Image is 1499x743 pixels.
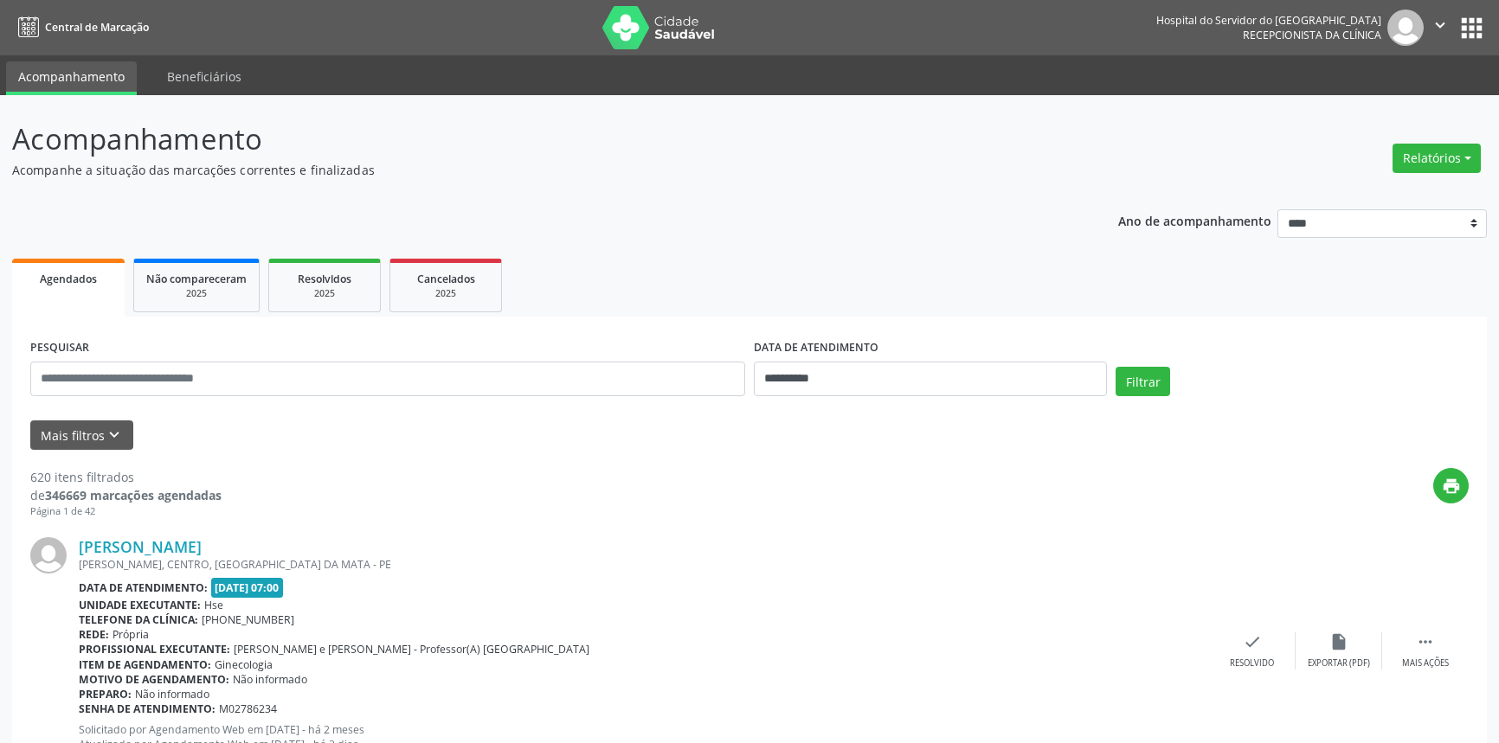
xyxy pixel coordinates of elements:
button: apps [1457,13,1487,43]
b: Unidade executante: [79,598,201,612]
span: Não compareceram [146,272,247,286]
button: print [1433,468,1469,503]
div: 2025 [402,287,489,300]
b: Preparo: [79,687,132,701]
p: Acompanhamento [12,118,1045,161]
b: Profissional executante: [79,642,230,657]
span: M02786234 [219,701,277,716]
i:  [1431,16,1450,35]
span: Ginecologia [215,657,273,672]
div: [PERSON_NAME], CENTRO, [GEOGRAPHIC_DATA] DA MATA - PE [79,557,1209,572]
b: Rede: [79,627,109,642]
span: Agendados [40,272,97,286]
b: Item de agendamento: [79,657,211,672]
div: Exportar (PDF) [1308,657,1370,669]
i: check [1243,632,1262,651]
div: Hospital do Servidor do [GEOGRAPHIC_DATA] [1156,13,1381,28]
a: Central de Marcação [12,13,149,42]
i:  [1416,632,1435,651]
div: 2025 [281,287,368,300]
div: Mais ações [1402,657,1449,669]
div: Resolvido [1230,657,1274,669]
img: img [30,537,67,573]
span: Não informado [233,672,307,687]
span: Não informado [135,687,209,701]
b: Senha de atendimento: [79,701,216,716]
div: 2025 [146,287,247,300]
label: PESQUISAR [30,335,89,362]
div: 620 itens filtrados [30,468,222,486]
button: Filtrar [1116,367,1170,396]
span: Própria [113,627,149,642]
p: Acompanhe a situação das marcações correntes e finalizadas [12,161,1045,179]
span: [PHONE_NUMBER] [202,612,294,627]
span: [PERSON_NAME] e [PERSON_NAME] - Professor(A) [GEOGRAPHIC_DATA] [234,642,589,657]
span: Hse [204,598,223,612]
p: Ano de acompanhamento [1118,209,1271,231]
img: img [1387,10,1424,46]
label: DATA DE ATENDIMENTO [754,335,878,362]
span: Central de Marcação [45,20,149,35]
i: print [1442,477,1461,496]
button: Relatórios [1393,144,1481,173]
button:  [1424,10,1457,46]
span: Recepcionista da clínica [1243,28,1381,42]
b: Data de atendimento: [79,580,208,595]
button: Mais filtroskeyboard_arrow_down [30,420,133,451]
span: [DATE] 07:00 [211,578,284,598]
div: Página 1 de 42 [30,504,222,519]
b: Motivo de agendamento: [79,672,229,687]
a: Acompanhamento [6,61,137,95]
div: de [30,486,222,504]
a: Beneficiários [155,61,254,92]
span: Resolvidos [298,272,351,286]
a: [PERSON_NAME] [79,537,202,556]
i: keyboard_arrow_down [105,426,124,445]
span: Cancelados [417,272,475,286]
b: Telefone da clínica: [79,612,198,627]
strong: 346669 marcações agendadas [45,487,222,503]
i: insert_drive_file [1329,632,1348,651]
